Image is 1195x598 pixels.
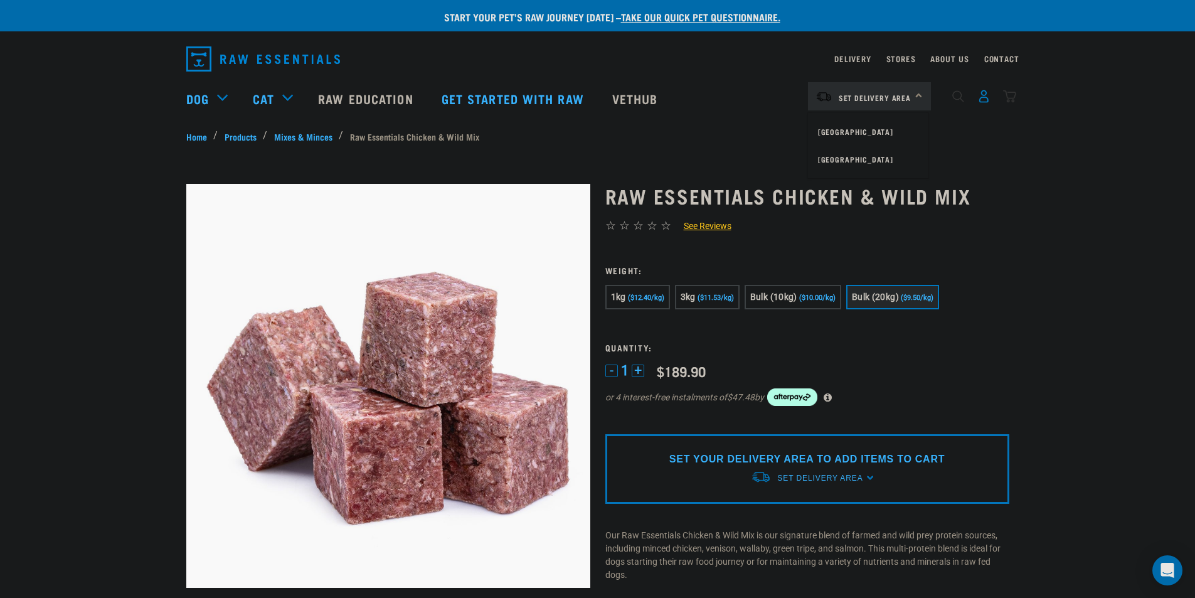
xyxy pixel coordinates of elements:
[429,73,600,124] a: Get started with Raw
[745,285,841,309] button: Bulk (10kg) ($10.00/kg)
[977,90,991,103] img: user.png
[777,474,863,483] span: Set Delivery Area
[839,95,911,100] span: Set Delivery Area
[605,265,1009,275] h3: Weight:
[186,184,590,588] img: Pile Of Cubed Chicken Wild Meat Mix
[605,365,618,377] button: -
[661,218,671,233] span: ☆
[681,292,696,302] span: 3kg
[815,91,832,102] img: van-moving.png
[808,146,928,173] a: [GEOGRAPHIC_DATA]
[675,285,740,309] button: 3kg ($11.53/kg)
[605,184,1009,207] h1: Raw Essentials Chicken & Wild Mix
[984,56,1019,61] a: Contact
[751,471,771,484] img: van-moving.png
[186,130,214,143] a: Home
[605,388,1009,406] div: or 4 interest-free instalments of by
[600,73,674,124] a: Vethub
[671,220,731,233] a: See Reviews
[305,73,428,124] a: Raw Education
[852,292,899,302] span: Bulk (20kg)
[727,391,755,404] span: $47.48
[669,452,945,467] p: SET YOUR DELIVERY AREA TO ADD ITEMS TO CART
[886,56,916,61] a: Stores
[767,388,817,406] img: Afterpay
[218,130,263,143] a: Products
[1003,90,1016,103] img: home-icon@2x.png
[1152,555,1182,585] div: Open Intercom Messenger
[799,294,836,302] span: ($10.00/kg)
[621,14,780,19] a: take our quick pet questionnaire.
[176,41,1019,77] nav: dropdown navigation
[186,89,209,108] a: Dog
[901,294,933,302] span: ($9.50/kg)
[186,46,340,72] img: Raw Essentials Logo
[808,118,928,146] a: [GEOGRAPHIC_DATA]
[253,89,274,108] a: Cat
[657,363,706,379] div: $189.90
[930,56,969,61] a: About Us
[632,365,644,377] button: +
[633,218,644,233] span: ☆
[605,343,1009,352] h3: Quantity:
[611,292,626,302] span: 1kg
[267,130,339,143] a: Mixes & Minces
[846,285,939,309] button: Bulk (20kg) ($9.50/kg)
[834,56,871,61] a: Delivery
[619,218,630,233] span: ☆
[698,294,734,302] span: ($11.53/kg)
[605,529,1009,582] p: Our Raw Essentials Chicken & Wild Mix is our signature blend of farmed and wild prey protein sour...
[621,364,629,377] span: 1
[647,218,657,233] span: ☆
[750,292,797,302] span: Bulk (10kg)
[628,294,664,302] span: ($12.40/kg)
[605,218,616,233] span: ☆
[605,285,670,309] button: 1kg ($12.40/kg)
[186,130,1009,143] nav: breadcrumbs
[952,90,964,102] img: home-icon-1@2x.png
